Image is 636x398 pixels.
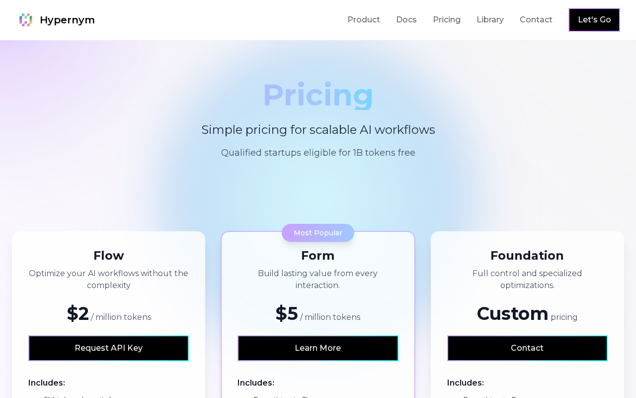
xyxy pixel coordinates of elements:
span: $2 [67,302,89,324]
a: Contact [520,14,553,26]
h1: Pricing [95,80,541,110]
a: Pricing [433,14,461,26]
a: Learn More [238,336,397,360]
a: Library [477,14,504,26]
span: Custom [477,302,549,324]
p: Optimize your AI workflows without the complexity [28,268,189,292]
p: Build lasting value from every interaction. [238,268,398,292]
a: Docs [396,14,417,26]
h3: Flow [28,248,189,264]
p: Qualified startups eligible for 1B tokens free [95,146,541,160]
img: Hypernym Logo [16,10,36,30]
a: Let's Go [578,14,611,26]
p: Simple pricing for scalable AI workflows [151,122,485,138]
span: / million tokens [91,312,151,322]
span: / million tokens [300,312,360,322]
span: $5 [275,302,298,324]
a: Request API Key [29,336,188,360]
span: Hypernym [40,13,95,27]
a: Product [347,14,380,26]
a: Hypernym [16,10,95,30]
p: Full control and specialized optimizations. [447,268,608,292]
h4: Includes: [28,377,189,389]
a: Contact [448,336,607,360]
h3: Foundation [447,248,608,264]
h4: Includes: [238,377,398,389]
div: Most Popular [282,224,354,242]
span: pricing [551,312,578,322]
h3: Form [238,248,398,264]
h4: Includes: [447,377,608,389]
